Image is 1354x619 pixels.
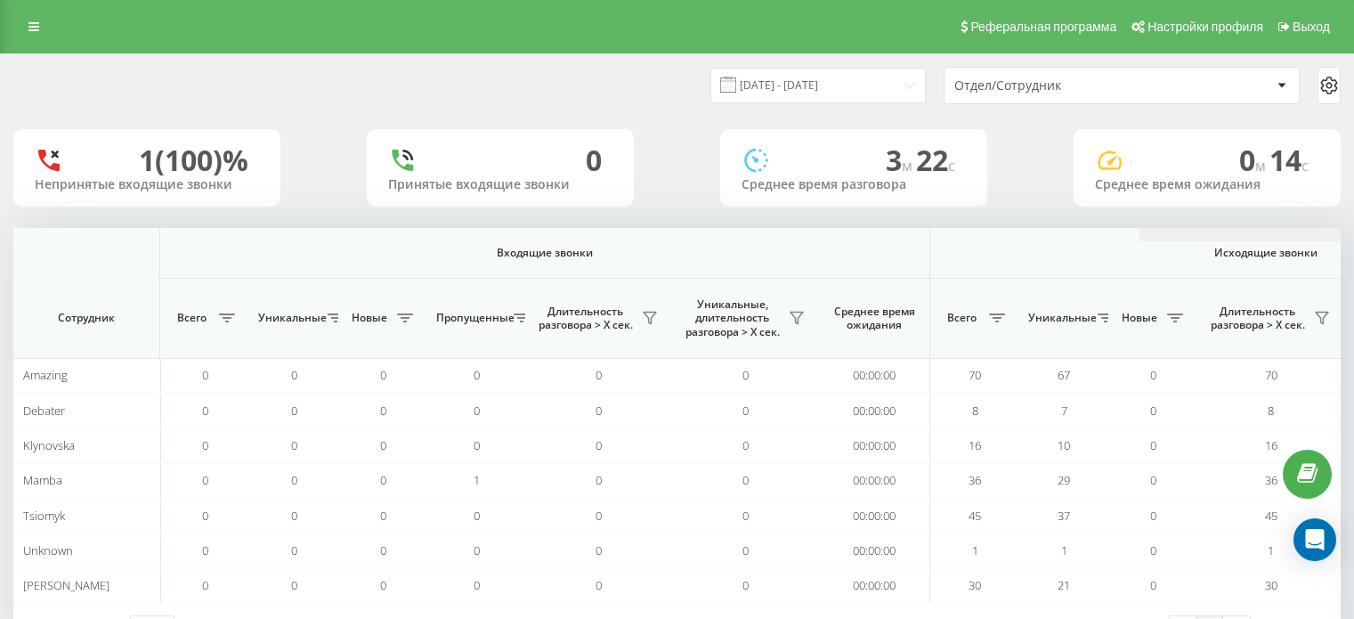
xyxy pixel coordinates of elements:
span: 0 [1150,577,1156,593]
span: м [1255,156,1269,175]
span: 29 [1058,472,1070,488]
span: 8 [972,403,978,419]
span: Входящие звонки [207,246,883,260]
span: 0 [742,403,749,419]
span: 0 [742,542,749,558]
span: Amazing [23,367,68,383]
span: 0 [380,508,386,524]
span: 70 [969,367,981,383]
span: 1 [972,542,978,558]
span: 0 [291,403,297,419]
span: 45 [1265,508,1277,524]
div: Принятые входящие звонки [388,177,612,192]
span: Пропущенные [436,311,508,325]
span: 0 [742,437,749,453]
span: Среднее время ожидания [832,305,916,332]
td: 00:00:00 [819,568,930,603]
span: 0 [596,367,602,383]
span: 0 [291,508,297,524]
span: 0 [202,472,208,488]
span: 0 [202,367,208,383]
span: Новые [347,311,392,325]
span: 70 [1265,367,1277,383]
span: 0 [380,437,386,453]
span: 67 [1058,367,1070,383]
span: [PERSON_NAME] [23,577,109,593]
td: 00:00:00 [819,498,930,533]
span: 0 [474,508,480,524]
span: 0 [291,577,297,593]
div: 1 (100)% [139,143,248,177]
td: 00:00:00 [819,393,930,428]
span: Новые [1117,311,1162,325]
span: 0 [474,437,480,453]
span: 0 [596,577,602,593]
span: c [948,156,955,175]
span: Уникальные, длительность разговора > Х сек. [681,297,783,339]
span: 0 [1150,403,1156,419]
span: Длительность разговора > Х сек. [534,305,636,332]
span: 1 [1061,542,1067,558]
span: 10 [1058,437,1070,453]
span: 0 [380,472,386,488]
span: 22 [916,141,955,179]
span: 3 [886,141,916,179]
span: 0 [1150,367,1156,383]
span: 0 [474,542,480,558]
span: 0 [202,577,208,593]
td: 00:00:00 [819,533,930,568]
span: 0 [1150,472,1156,488]
span: Настройки профиля [1147,20,1263,34]
span: 0 [291,367,297,383]
span: 0 [596,472,602,488]
span: Выход [1293,20,1330,34]
span: 1 [1268,542,1274,558]
span: 0 [202,437,208,453]
span: 45 [969,508,981,524]
span: Реферальная программа [970,20,1116,34]
span: 0 [742,367,749,383]
span: Klynovska [23,437,75,453]
span: 0 [474,367,480,383]
span: 0 [380,403,386,419]
span: 0 [380,367,386,383]
span: 0 [291,437,297,453]
span: 37 [1058,508,1070,524]
span: Mamba [23,472,62,488]
span: 30 [1265,577,1277,593]
td: 00:00:00 [819,358,930,393]
span: 0 [474,403,480,419]
div: Среднее время ожидания [1095,177,1319,192]
span: c [1301,156,1309,175]
span: 0 [742,577,749,593]
span: 16 [1265,437,1277,453]
span: 21 [1058,577,1070,593]
td: 00:00:00 [819,428,930,463]
span: 0 [596,508,602,524]
span: 0 [380,577,386,593]
span: 8 [1268,403,1274,419]
span: 0 [291,542,297,558]
span: Уникальные [258,311,322,325]
span: 0 [380,542,386,558]
td: 00:00:00 [819,463,930,498]
div: Open Intercom Messenger [1293,518,1336,561]
span: 0 [474,577,480,593]
span: Уникальные [1028,311,1092,325]
span: Сотрудник [28,311,144,325]
span: 1 [474,472,480,488]
span: 0 [1150,542,1156,558]
span: м [902,156,916,175]
span: 36 [969,472,981,488]
span: 0 [1150,437,1156,453]
span: Tsiomyk [23,508,65,524]
span: 7 [1061,403,1067,419]
div: Отдел/Сотрудник [954,78,1167,94]
span: 36 [1265,472,1277,488]
div: Среднее время разговора [742,177,966,192]
div: Непринятые входящие звонки [35,177,259,192]
span: 0 [742,472,749,488]
span: Длительность разговора > Х сек. [1206,305,1309,332]
span: 30 [969,577,981,593]
span: 0 [596,542,602,558]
